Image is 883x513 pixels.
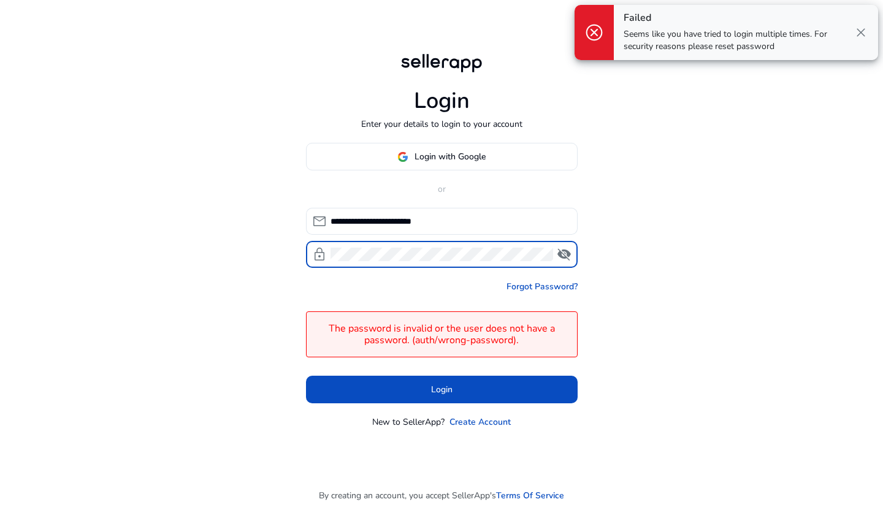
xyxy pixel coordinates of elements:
[557,247,571,262] span: visibility_off
[306,143,578,170] button: Login with Google
[361,118,522,131] p: Enter your details to login to your account
[313,323,571,346] h4: The password is invalid or the user does not have a password. (auth/wrong-password).
[306,183,578,196] p: or
[414,88,470,114] h1: Login
[449,416,511,428] a: Create Account
[415,150,486,163] span: Login with Google
[306,376,578,403] button: Login
[854,25,868,40] span: close
[312,247,327,262] span: lock
[624,28,851,53] p: Seems like you have tried to login multiple times. For security reasons please reset password
[624,12,851,24] h4: Failed
[506,280,578,293] a: Forgot Password?
[312,214,327,229] span: mail
[496,489,564,502] a: Terms Of Service
[397,151,408,162] img: google-logo.svg
[431,383,453,396] span: Login
[372,416,445,428] p: New to SellerApp?
[584,23,604,42] span: cancel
